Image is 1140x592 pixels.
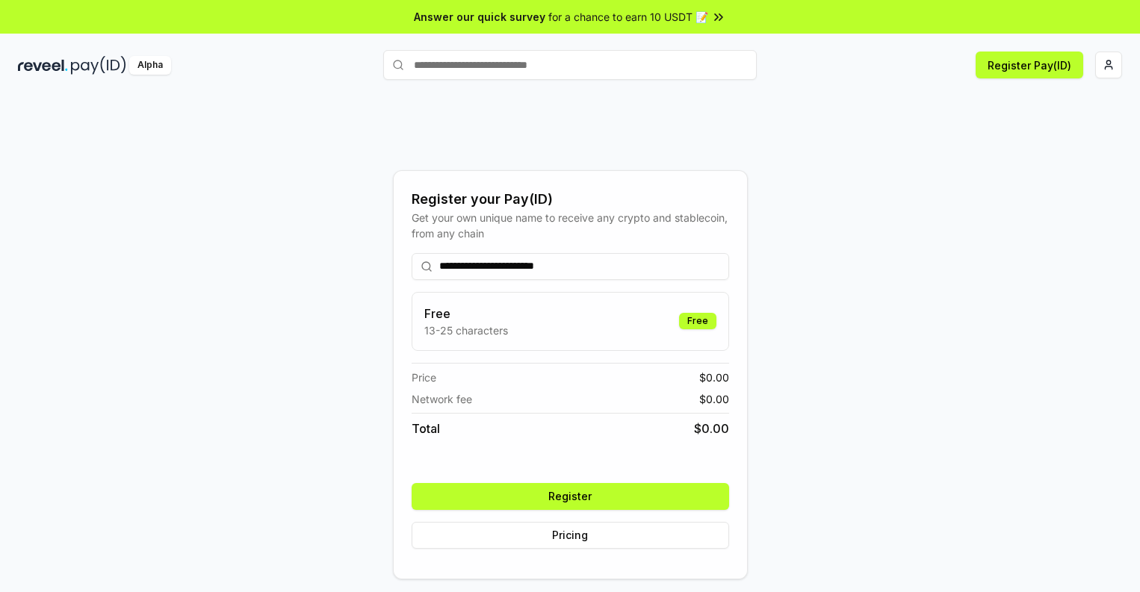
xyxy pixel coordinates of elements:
[548,9,708,25] span: for a chance to earn 10 USDT 📝
[679,313,716,329] div: Free
[71,56,126,75] img: pay_id
[424,305,508,323] h3: Free
[414,9,545,25] span: Answer our quick survey
[129,56,171,75] div: Alpha
[412,189,729,210] div: Register your Pay(ID)
[412,420,440,437] span: Total
[412,391,472,407] span: Network fee
[18,56,68,75] img: reveel_dark
[412,522,729,549] button: Pricing
[694,420,729,437] span: $ 0.00
[699,370,729,385] span: $ 0.00
[424,323,508,338] p: 13-25 characters
[699,391,729,407] span: $ 0.00
[412,370,436,385] span: Price
[412,483,729,510] button: Register
[976,52,1083,78] button: Register Pay(ID)
[412,210,729,241] div: Get your own unique name to receive any crypto and stablecoin, from any chain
